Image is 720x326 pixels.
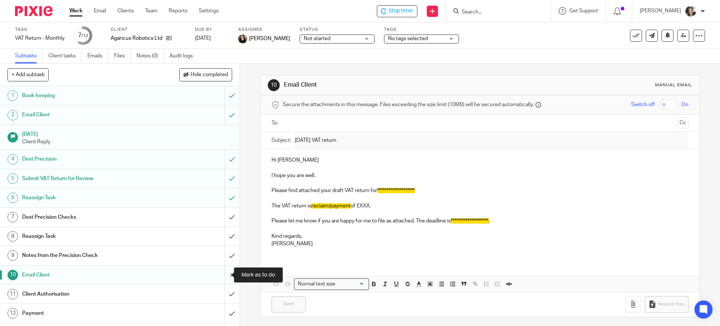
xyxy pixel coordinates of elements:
label: Subject: [271,137,291,144]
span: On [681,101,688,108]
h1: Notes from the Precision Check [22,250,152,261]
p: Please find attached your draft VAT return for [271,187,688,194]
label: Task [15,27,64,33]
label: Tags [384,27,459,33]
div: 8 [7,231,18,242]
button: Cc [677,117,688,129]
img: Helen%20Campbell.jpeg [238,35,247,44]
span: Normal text size [296,280,337,288]
label: To: [271,119,280,127]
div: 12 [7,308,18,318]
span: [DATE] [195,36,211,41]
input: Search [461,9,528,16]
div: 10 [7,270,18,280]
span: Get Support [569,8,598,14]
div: Manual email [655,82,692,88]
a: Subtasks [15,49,43,63]
span: reclaim/payment [311,203,351,209]
h1: Dext Precision [22,153,152,165]
a: Notes (0) [136,49,164,63]
a: Reports [169,7,187,15]
p: Please let me know if you are happy for me to file as attached. The deadline is [271,217,688,225]
small: /12 [81,34,88,38]
h1: Reassign Task [22,192,152,203]
span: Stop timer [388,7,413,15]
p: [PERSON_NAME] [271,240,688,248]
div: Agaricus Robotics Ltd - VAT Return - Monthly [377,5,417,17]
span: No tags selected [388,36,428,41]
div: 1 [7,90,18,101]
label: Status [300,27,375,33]
h1: Email Client [284,81,496,89]
img: Pixie [15,6,52,16]
a: Work [69,7,82,15]
div: 4 [7,154,18,165]
a: Client tasks [48,49,82,63]
div: 7 [78,31,88,40]
a: Settings [199,7,219,15]
p: The VAT return is of £XXX. [271,202,688,210]
h1: Email Client [22,269,152,281]
p: I hope you are well. [271,172,688,179]
a: Email [94,7,106,15]
p: Kind regards, [271,233,688,240]
p: Agaricus Robotics Ltd [111,35,162,42]
h1: Dext Precision Checks [22,212,152,223]
h1: Client Authorisation [22,288,152,300]
div: Search for option [294,278,369,290]
h1: Email Client [22,109,152,120]
input: Sent [271,296,306,312]
span: Switch off [631,101,655,108]
h1: Submit VAT Return for Review [22,173,152,184]
span: Hide completed [190,72,228,78]
span: Secure the attachments in this message. Files exceeding the size limit (10MB) will be secured aut... [283,101,534,108]
div: 7 [7,212,18,222]
a: Audit logs [169,49,198,63]
h1: [DATE] [22,129,232,138]
button: Request files [645,296,688,313]
label: Client [111,27,186,33]
label: Assignee [238,27,290,33]
p: Hi [PERSON_NAME] [271,156,688,164]
img: barbara-raine-.jpg [685,5,697,17]
p: [PERSON_NAME] [640,7,681,15]
div: 5 [7,173,18,184]
a: Files [114,49,131,63]
p: Client Reply [22,138,232,146]
div: 9 [7,250,18,261]
button: + Add subtask [7,68,49,81]
span: Not started [304,36,330,41]
a: Team [145,7,157,15]
a: Emails [87,49,108,63]
h1: Book keeping [22,90,152,101]
div: 2 [7,110,18,120]
div: 11 [7,289,18,299]
label: Due by [195,27,229,33]
input: Search for option [337,280,364,288]
button: Hide completed [179,68,232,81]
div: VAT Return - Monthly [15,35,64,42]
div: 6 [7,192,18,203]
h1: Reassign Task [22,231,152,242]
a: Clients [117,7,134,15]
span: Request files [658,301,684,307]
span: [PERSON_NAME] [249,35,290,42]
h1: Payment [22,308,152,319]
div: 10 [268,79,280,91]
